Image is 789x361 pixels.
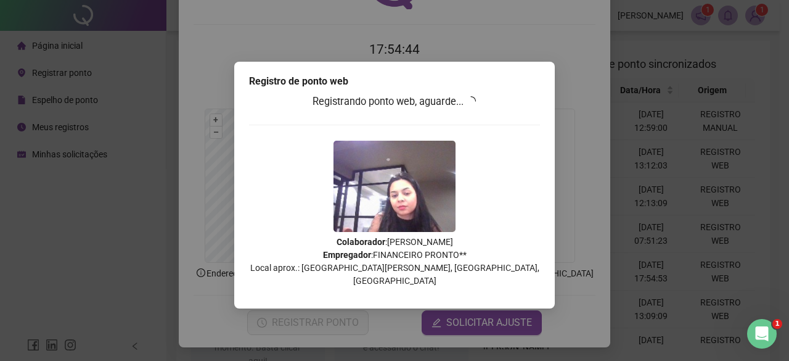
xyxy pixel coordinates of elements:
[747,319,777,349] iframe: Intercom live chat
[249,236,540,288] p: : [PERSON_NAME] : FINANCEIRO PRONTO** Local aprox.: [GEOGRAPHIC_DATA][PERSON_NAME], [GEOGRAPHIC_D...
[323,250,371,260] strong: Empregador
[337,237,385,247] strong: Colaborador
[249,74,540,89] div: Registro de ponto web
[466,96,476,106] span: loading
[249,94,540,110] h3: Registrando ponto web, aguarde...
[772,319,782,329] span: 1
[333,141,456,232] img: 9k=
